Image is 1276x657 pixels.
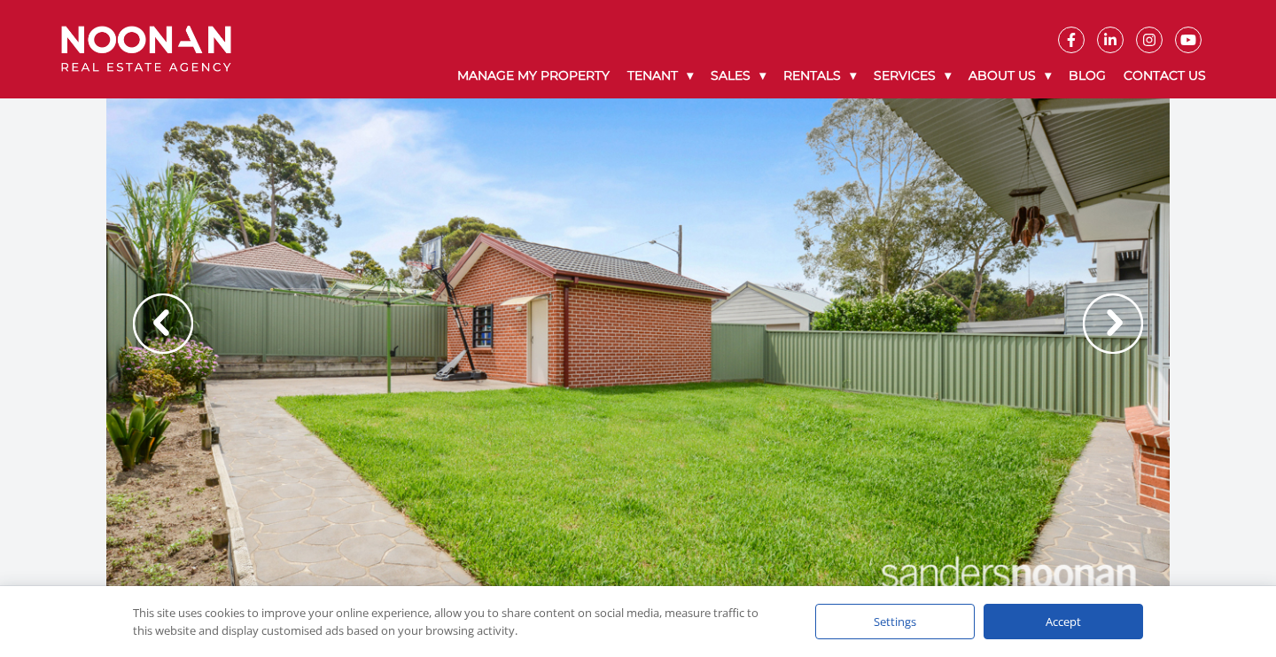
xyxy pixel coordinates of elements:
a: Blog [1060,53,1115,98]
a: Tenant [619,53,702,98]
a: Rentals [774,53,865,98]
a: Sales [702,53,774,98]
div: Settings [815,604,975,639]
a: About Us [960,53,1060,98]
a: Contact Us [1115,53,1215,98]
div: Accept [984,604,1143,639]
div: This site uses cookies to improve your online experience, allow you to share content on social me... [133,604,780,639]
a: Manage My Property [448,53,619,98]
img: Arrow slider [1083,293,1143,354]
img: Arrow slider [133,293,193,354]
a: Services [865,53,960,98]
img: Noonan Real Estate Agency [61,26,231,73]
